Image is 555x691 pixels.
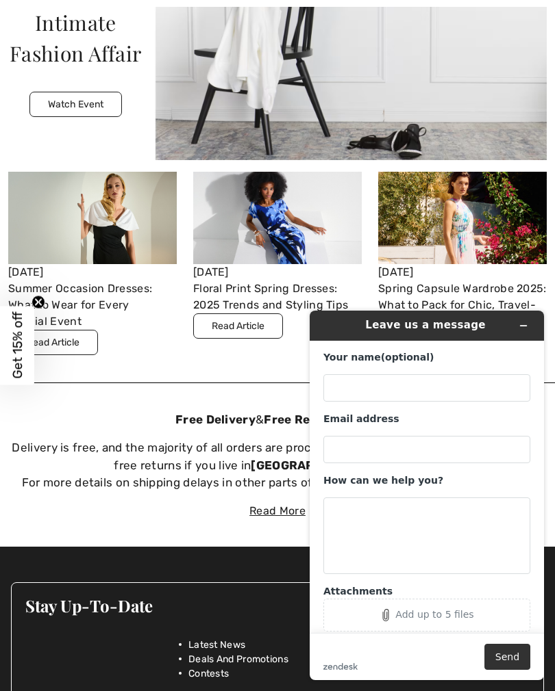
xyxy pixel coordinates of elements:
a: Summer Occasion Dresses: What to Wear for Every Special Event [8,210,177,223]
strong: Free Returns [264,413,343,426]
button: Read Article [8,330,98,355]
img: Floral Print Spring Dresses: 2025 Trends and Styling Tips [193,172,362,264]
span: Deals And Promotions [188,652,288,666]
div: Floral Print Spring Dresses: 2025 Trends and Styling Tips [193,281,362,313]
h3: Stay Up-To-Date [25,597,530,614]
button: Read Article [193,313,283,339]
iframe: Find more information here [299,300,555,691]
div: [DATE] [193,264,362,281]
button: Watch Event [29,92,122,117]
img: Spring Capsule Wardrobe 2025: What to Pack for Chic, Travel-Ready Style [378,172,547,264]
img: Summer Occasion Dresses: What to Wear for Every Special Event [8,172,177,264]
strong: Free Delivery [175,413,256,426]
p: Delivery is free, and the majority of all orders are processed within 24 hours. Take advantage of... [8,439,547,492]
div: [DATE] [8,264,177,281]
div: Spring Capsule Wardrobe 2025: What to Pack for Chic, Travel-Ready Style [378,281,547,330]
a: Spring Capsule Wardrobe 2025: What to Pack for Chic, Travel-Ready Style [378,210,547,223]
p: & Policy! [8,411,547,429]
a: Floral Print Spring Dresses: 2025 Trends and Styling Tips [193,210,362,223]
div: Summer Occasion Dresses: What to Wear for Every Special Event [8,281,177,330]
span: Latest News [188,638,245,652]
div: [DATE] [378,264,547,281]
span: Contests [188,666,229,681]
strong: [GEOGRAPHIC_DATA] [251,458,381,472]
span: Help [32,10,60,22]
div: Intimate Fashion Affair [8,8,143,69]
